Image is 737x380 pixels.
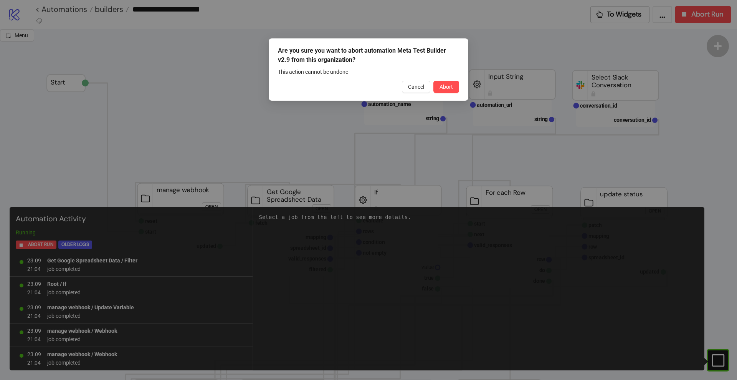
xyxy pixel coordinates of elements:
[408,84,424,90] span: Cancel
[440,84,453,90] span: Abort
[402,81,430,93] button: Cancel
[433,81,459,93] button: Abort
[278,68,459,76] div: This action cannot be undone
[278,46,459,65] div: Are you sure you want to abort automation Meta Test Builder v2.9 from this organization?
